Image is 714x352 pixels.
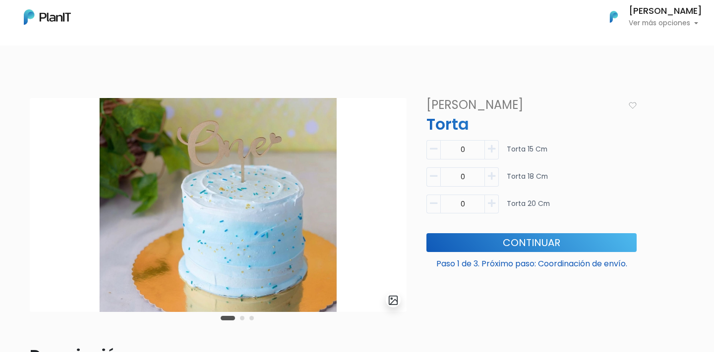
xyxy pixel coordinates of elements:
[629,20,702,27] p: Ver más opciones
[629,102,637,109] img: heart_icon
[603,6,625,28] img: PlanIt Logo
[24,9,71,25] img: PlanIt Logo
[426,254,637,270] p: Paso 1 de 3. Próximo paso: Coordinación de envío.
[218,312,256,324] div: Carousel Pagination
[507,171,548,191] p: Torta 18 cm
[249,316,254,320] button: Carousel Page 3
[30,98,407,312] img: Imagen_de_WhatsApp_2023-03-22_a_las_15.50.42.jpg
[221,316,235,320] button: Carousel Page 1 (Current Slide)
[507,199,550,218] p: Torta 20 cm
[420,98,624,112] h4: [PERSON_NAME]
[388,295,399,306] img: gallery-light
[629,7,702,16] h6: [PERSON_NAME]
[240,316,244,320] button: Carousel Page 2
[507,144,547,163] p: Torta 15 cm
[597,4,702,30] button: PlanIt Logo [PERSON_NAME] Ver más opciones
[420,112,643,136] p: Torta
[426,233,637,252] button: Continuar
